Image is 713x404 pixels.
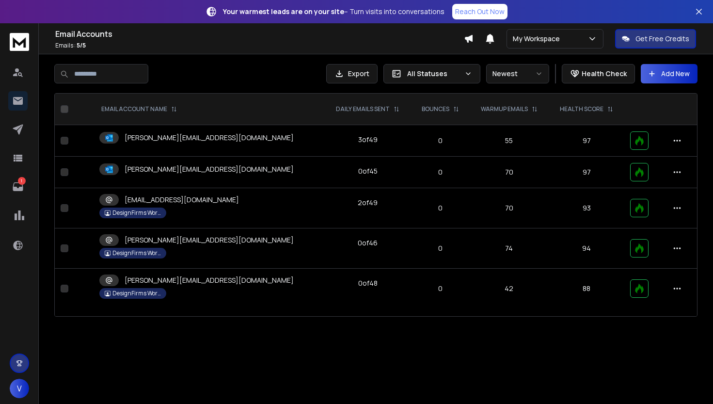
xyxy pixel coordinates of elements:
div: 3 of 49 [358,135,378,145]
p: 0 [417,203,463,213]
p: All Statuses [407,69,460,79]
button: Newest [486,64,549,83]
div: 0 of 45 [358,166,378,176]
p: DAILY EMAILS SENT [336,105,390,113]
p: 0 [417,284,463,293]
p: Emails : [55,42,464,49]
p: Reach Out Now [455,7,505,16]
div: 0 of 48 [358,278,378,288]
p: WARMUP EMAILS [481,105,528,113]
span: 5 / 5 [77,41,86,49]
p: [PERSON_NAME][EMAIL_ADDRESS][DOMAIN_NAME] [125,164,294,174]
td: 55 [469,125,549,157]
p: [PERSON_NAME][EMAIL_ADDRESS][DOMAIN_NAME] [125,133,294,143]
p: 0 [417,136,463,145]
td: 70 [469,188,549,228]
p: – Turn visits into conversations [223,7,444,16]
p: [PERSON_NAME][EMAIL_ADDRESS][DOMAIN_NAME] [125,275,294,285]
p: BOUNCES [422,105,449,113]
p: Get Free Credits [635,34,689,44]
p: DesignFirms Workspace [112,209,161,217]
div: 2 of 49 [358,198,378,208]
button: V [10,379,29,398]
td: 94 [549,228,624,269]
td: 74 [469,228,549,269]
div: 0 of 46 [358,238,378,248]
td: 88 [549,269,624,309]
img: logo [10,33,29,51]
p: DesignFirms Workspace [112,249,161,257]
p: My Workspace [513,34,564,44]
td: 70 [469,157,549,188]
p: DesignFirms Workspace [112,290,161,297]
p: 0 [417,167,463,177]
td: 97 [549,157,624,188]
p: 0 [417,243,463,253]
a: 1 [8,177,28,196]
p: [EMAIL_ADDRESS][DOMAIN_NAME] [125,195,239,205]
p: Health Check [582,69,627,79]
p: [PERSON_NAME][EMAIL_ADDRESS][DOMAIN_NAME] [125,235,294,245]
button: Health Check [562,64,635,83]
p: HEALTH SCORE [560,105,603,113]
td: 93 [549,188,624,228]
button: Export [326,64,378,83]
h1: Email Accounts [55,28,464,40]
strong: Your warmest leads are on your site [223,7,344,16]
td: 97 [549,125,624,157]
a: Reach Out Now [452,4,507,19]
div: EMAIL ACCOUNT NAME [101,105,177,113]
button: Add New [641,64,697,83]
p: 1 [18,177,26,185]
td: 42 [469,269,549,309]
button: Get Free Credits [615,29,696,48]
